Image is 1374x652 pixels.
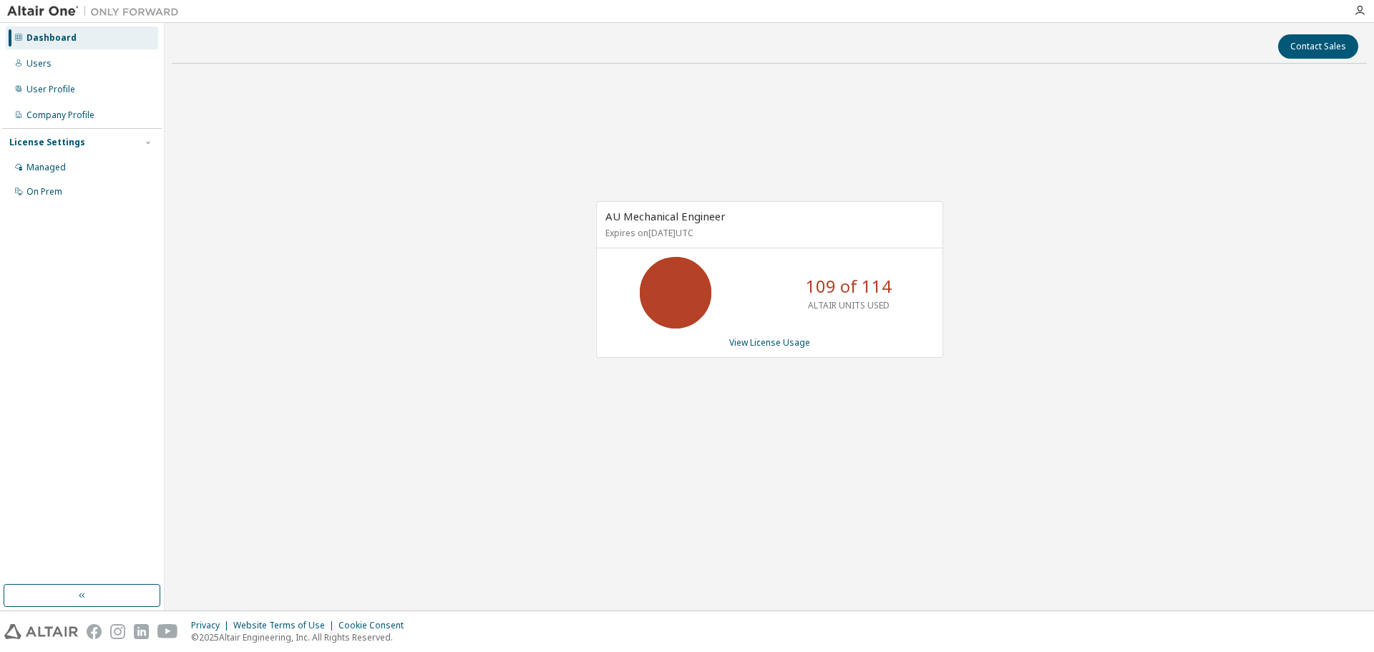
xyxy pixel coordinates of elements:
img: youtube.svg [157,624,178,639]
div: Privacy [191,620,233,631]
button: Contact Sales [1278,34,1358,59]
img: facebook.svg [87,624,102,639]
p: ALTAIR UNITS USED [808,299,890,311]
div: Company Profile [26,110,94,121]
img: Altair One [7,4,186,19]
p: Expires on [DATE] UTC [605,227,930,239]
img: linkedin.svg [134,624,149,639]
div: Users [26,58,52,69]
div: Dashboard [26,32,77,44]
a: View License Usage [729,336,810,349]
div: User Profile [26,84,75,95]
img: instagram.svg [110,624,125,639]
p: © 2025 Altair Engineering, Inc. All Rights Reserved. [191,631,412,643]
div: On Prem [26,186,62,198]
p: 109 of 114 [806,274,892,298]
div: Managed [26,162,66,173]
span: AU Mechanical Engineer [605,209,726,223]
div: Cookie Consent [338,620,412,631]
div: Website Terms of Use [233,620,338,631]
div: License Settings [9,137,85,148]
img: altair_logo.svg [4,624,78,639]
